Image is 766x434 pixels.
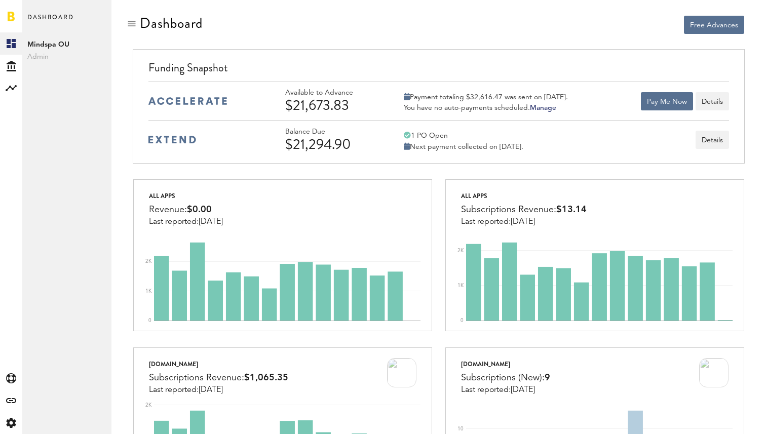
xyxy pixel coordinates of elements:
[457,283,464,288] text: 1K
[145,403,152,408] text: 2K
[148,318,151,323] text: 0
[285,97,381,113] div: $21,673.83
[530,104,556,111] a: Manage
[461,217,587,226] div: Last reported:
[404,131,523,140] div: 1 PO Open
[511,218,535,226] span: [DATE]
[149,385,288,394] div: Last reported:
[387,358,416,387] img: 100x100bb_QDAQhIW.jpg
[404,142,523,151] div: Next payment collected on [DATE].
[457,248,464,253] text: 2K
[149,202,223,217] div: Revenue:
[199,218,223,226] span: [DATE]
[27,38,106,51] span: Mindspa OU
[461,202,587,217] div: Subscriptions Revenue:
[149,217,223,226] div: Last reported:
[148,97,227,105] img: accelerate-medium-blue-logo.svg
[641,92,693,110] button: Pay Me Now
[199,386,223,394] span: [DATE]
[545,373,550,382] span: 9
[461,385,550,394] div: Last reported:
[27,51,106,63] span: Admin
[461,370,550,385] div: Subscriptions (New):
[285,89,381,97] div: Available to Advance
[461,318,464,323] text: 0
[148,136,196,144] img: extend-medium-blue-logo.svg
[149,190,223,202] div: All apps
[285,136,381,152] div: $21,294.90
[684,16,744,34] button: Free Advances
[149,370,288,385] div: Subscriptions Revenue:
[461,190,587,202] div: All apps
[404,93,568,102] div: Payment totaling $32,616.47 was sent on [DATE].
[145,259,152,264] text: 2K
[696,92,729,110] button: Details
[461,358,550,370] div: [DOMAIN_NAME]
[699,358,729,387] img: 100x100bb_QDAQhIW.jpg
[148,60,729,82] div: Funding Snapshot
[404,103,568,112] div: You have no auto-payments scheduled.
[511,386,535,394] span: [DATE]
[244,373,288,382] span: $1,065.35
[145,289,152,294] text: 1K
[149,358,288,370] div: [DOMAIN_NAME]
[27,11,74,32] span: Dashboard
[457,426,464,431] text: 10
[285,128,381,136] div: Balance Due
[556,205,587,214] span: $13.14
[140,15,203,31] div: Dashboard
[187,205,212,214] span: $0.00
[696,131,729,149] button: Details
